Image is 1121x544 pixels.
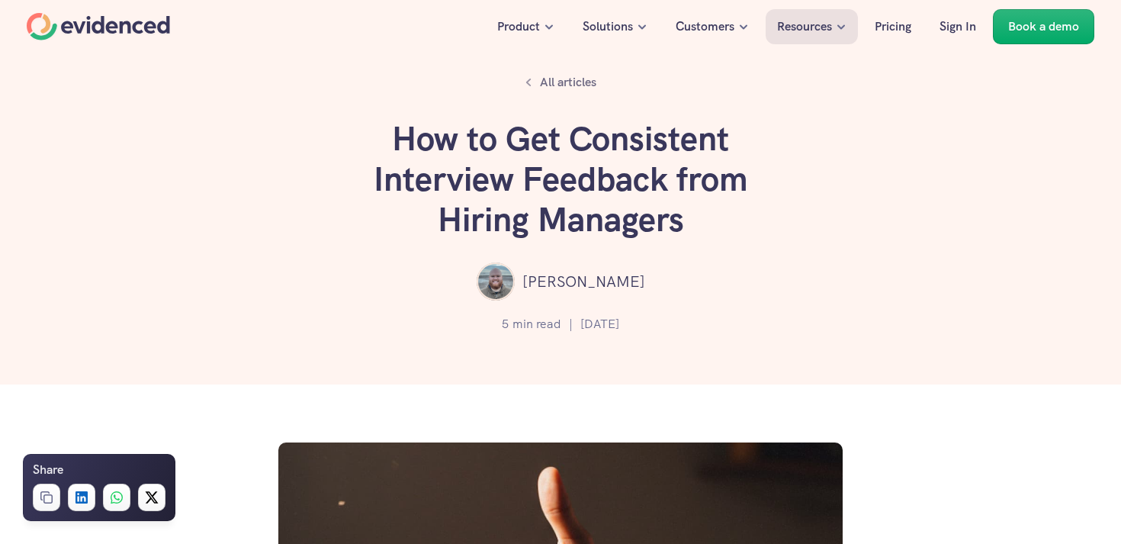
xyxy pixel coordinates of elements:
[863,9,923,44] a: Pricing
[540,72,596,92] p: All articles
[502,314,509,334] p: 5
[940,17,976,37] p: Sign In
[777,17,832,37] p: Resources
[517,69,605,96] a: All articles
[569,314,573,334] p: |
[522,269,645,294] p: [PERSON_NAME]
[1008,17,1079,37] p: Book a demo
[875,17,911,37] p: Pricing
[497,17,540,37] p: Product
[332,119,789,240] h1: How to Get Consistent Interview Feedback from Hiring Managers
[477,262,515,301] img: ""
[512,314,561,334] p: min read
[676,17,734,37] p: Customers
[583,17,633,37] p: Solutions
[33,460,63,480] h6: Share
[993,9,1094,44] a: Book a demo
[580,314,619,334] p: [DATE]
[27,13,170,40] a: Home
[928,9,988,44] a: Sign In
